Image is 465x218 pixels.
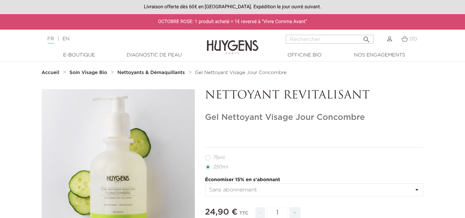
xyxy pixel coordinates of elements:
[207,29,258,55] img: Huygens
[270,52,339,59] a: Officine Bio
[205,155,233,160] label: 75ml
[42,70,60,75] strong: Accueil
[70,70,107,75] strong: Soin Visage Bio
[409,37,417,41] span: (0)
[205,164,236,170] label: 250ml
[286,35,373,44] input: Rechercher
[70,70,109,75] a: Soin Visage Bio
[360,33,373,42] button: 
[205,113,424,123] h1: Gel Nettoyant Visage Jour Concombre
[205,89,424,102] p: NETTOYANT REVITALISANT
[195,70,287,75] a: Gel Nettoyant Visage Jour Concombre
[62,37,69,41] a: EN
[120,52,189,59] a: Diagnostic de peau
[47,37,54,44] a: FR
[44,35,189,43] div: |
[42,70,61,75] a: Accueil
[362,33,371,42] i: 
[117,70,187,75] a: Nettoyants & Démaquillants
[117,70,185,75] strong: Nettoyants & Démaquillants
[345,52,414,59] a: Nos engagements
[205,176,424,184] p: Économiser 15% en s'abonnant
[45,52,114,59] a: E-Boutique
[205,208,238,216] span: 24,90 €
